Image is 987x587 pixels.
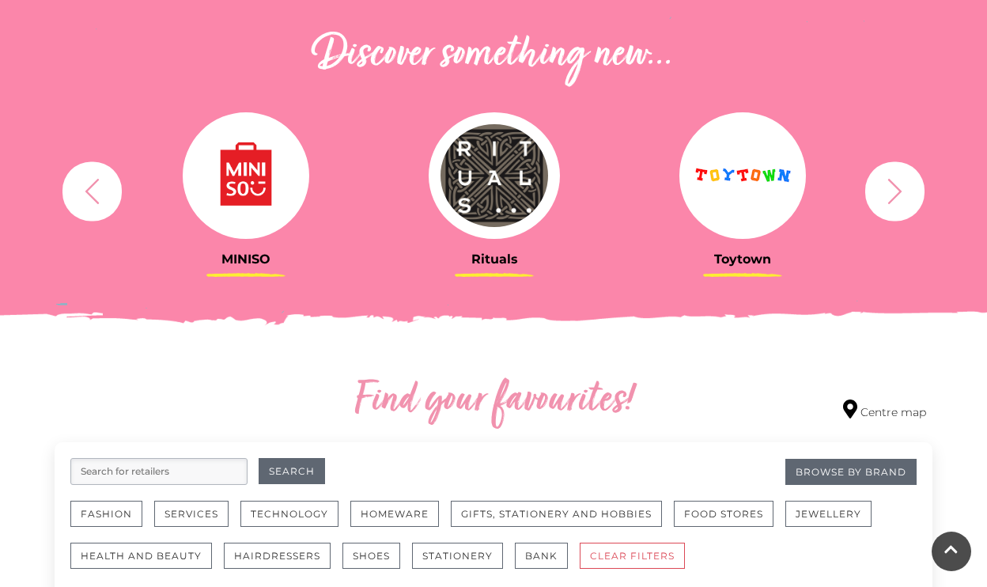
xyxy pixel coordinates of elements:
button: Health and Beauty [70,543,212,569]
a: Stationery [412,543,515,585]
h2: Find your favourites! [205,376,782,426]
a: Gifts, Stationery and Hobbies [451,501,674,543]
a: Health and Beauty [70,543,224,585]
a: Shoes [342,543,412,585]
button: Fashion [70,501,142,527]
h3: Toytown [630,252,855,267]
button: Shoes [342,543,400,569]
a: CLEAR FILTERS [580,543,697,585]
a: Rituals [382,112,607,267]
button: Food Stores [674,501,773,527]
button: Bank [515,543,568,569]
button: Homeware [350,501,439,527]
button: Services [154,501,229,527]
a: Bank [515,543,580,585]
a: Hairdressers [224,543,342,585]
button: CLEAR FILTERS [580,543,685,569]
h3: Rituals [382,252,607,267]
button: Gifts, Stationery and Hobbies [451,501,662,527]
a: Technology [240,501,350,543]
h2: Discover something new... [55,30,932,81]
a: Browse By Brand [785,459,917,485]
button: Technology [240,501,338,527]
a: Jewellery [785,501,883,543]
h3: MINISO [134,252,358,267]
input: Search for retailers [70,458,248,485]
a: Fashion [70,501,154,543]
a: Homeware [350,501,451,543]
button: Search [259,458,325,484]
a: Centre map [843,400,926,421]
a: Services [154,501,240,543]
button: Hairdressers [224,543,331,569]
button: Stationery [412,543,503,569]
a: MINISO [134,112,358,267]
button: Jewellery [785,501,872,527]
a: Food Stores [674,501,785,543]
a: Toytown [630,112,855,267]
